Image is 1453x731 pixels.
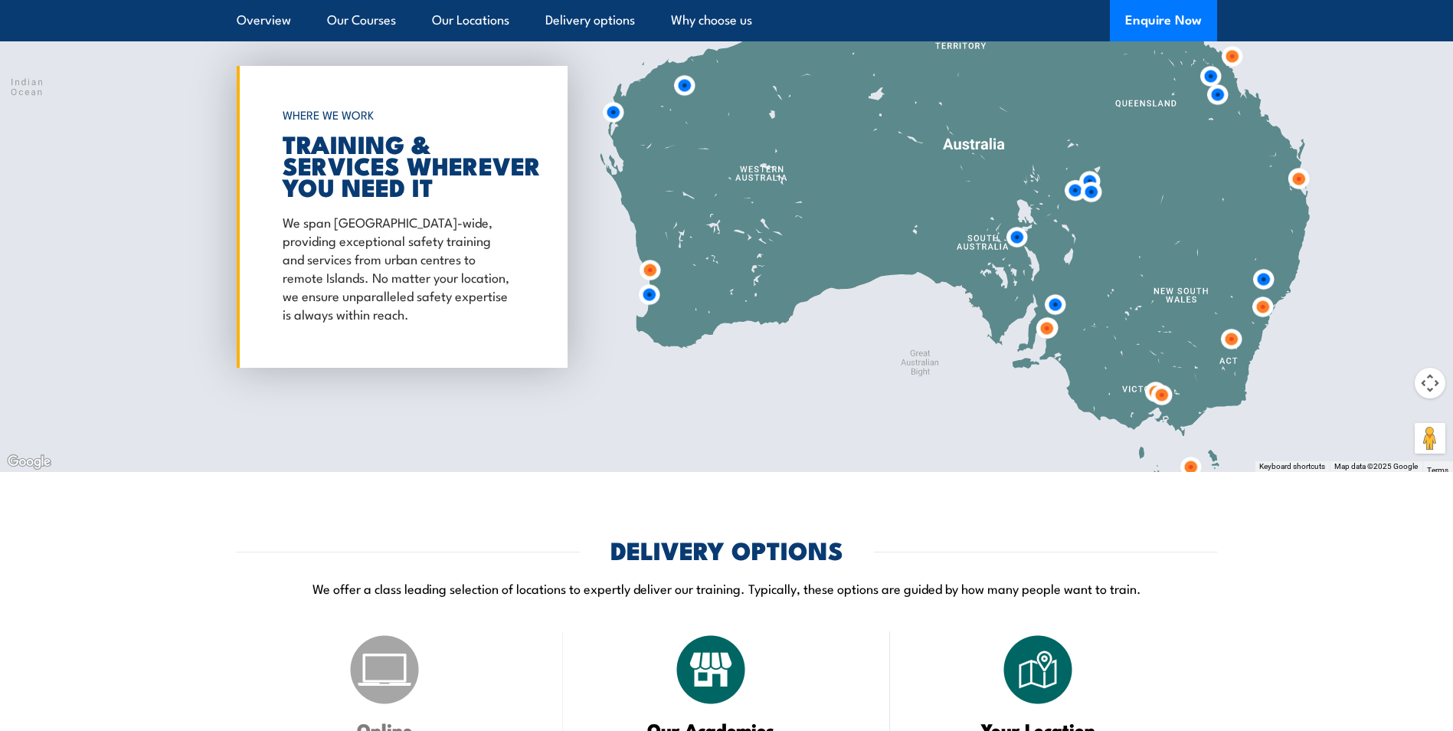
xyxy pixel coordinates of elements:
[1415,423,1445,454] button: Drag Pegman onto the map to open Street View
[283,101,514,129] h6: WHERE WE WORK
[4,452,54,472] img: Google
[283,212,514,323] p: We span [GEOGRAPHIC_DATA]-wide, providing exceptional safety training and services from urban cen...
[610,539,843,560] h2: DELIVERY OPTIONS
[4,452,54,472] a: Open this area in Google Maps (opens a new window)
[1415,368,1445,398] button: Map camera controls
[237,579,1217,597] p: We offer a class leading selection of locations to expertly deliver our training. Typically, thes...
[283,133,514,197] h2: TRAINING & SERVICES WHEREVER YOU NEED IT
[1427,466,1448,474] a: Terms (opens in new tab)
[1334,462,1418,470] span: Map data ©2025 Google
[1259,461,1325,472] button: Keyboard shortcuts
